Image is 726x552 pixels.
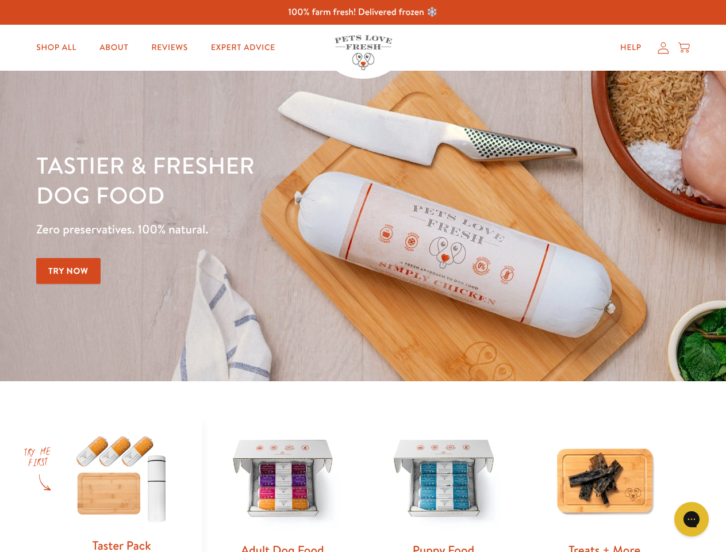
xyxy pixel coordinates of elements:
[27,36,86,59] a: Shop All
[36,219,472,240] p: Zero preservatives. 100% natural.
[36,150,472,210] h1: Tastier & fresher dog food
[202,36,285,59] a: Expert Advice
[90,36,137,59] a: About
[669,498,715,540] iframe: Gorgias live chat messenger
[611,36,651,59] a: Help
[142,36,197,59] a: Reviews
[335,35,392,70] img: Pets Love Fresh
[36,258,101,284] a: Try Now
